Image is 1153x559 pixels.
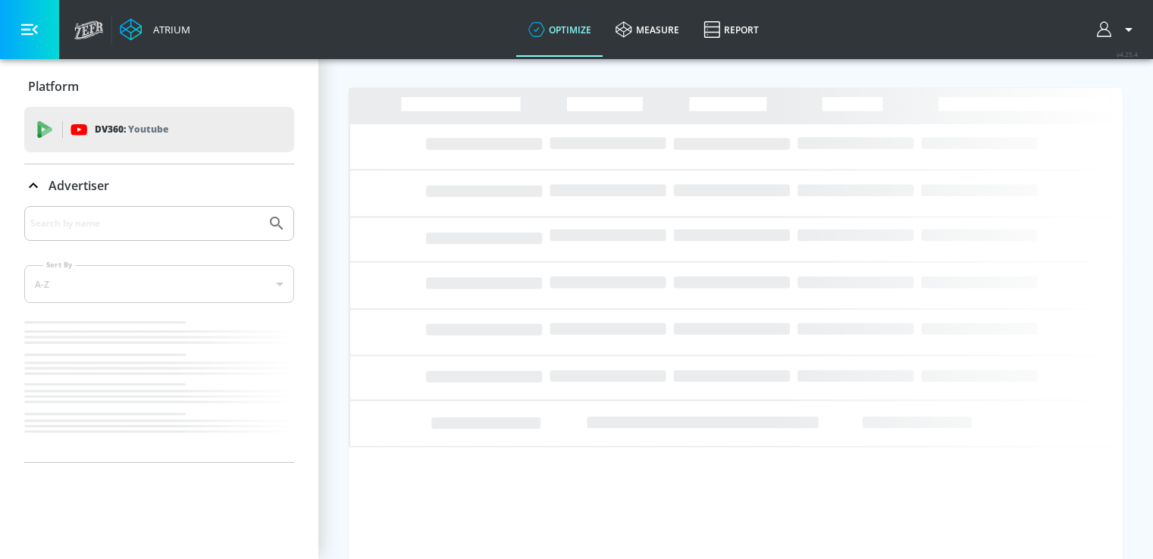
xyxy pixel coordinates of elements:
div: Platform [24,65,294,108]
span: v 4.25.4 [1117,50,1138,58]
a: Atrium [120,18,190,41]
div: DV360: Youtube [24,107,294,152]
p: Platform [28,78,79,95]
p: Advertiser [49,177,109,194]
input: Search by name [30,214,260,233]
a: optimize [516,2,603,57]
a: Report [691,2,771,57]
label: Sort By [43,260,76,270]
div: Atrium [147,23,190,36]
p: Youtube [128,121,168,137]
div: Advertiser [24,206,294,462]
a: measure [603,2,691,57]
p: DV360: [95,121,168,138]
div: A-Z [24,265,294,303]
nav: list of Advertiser [24,315,294,462]
div: Advertiser [24,164,294,207]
